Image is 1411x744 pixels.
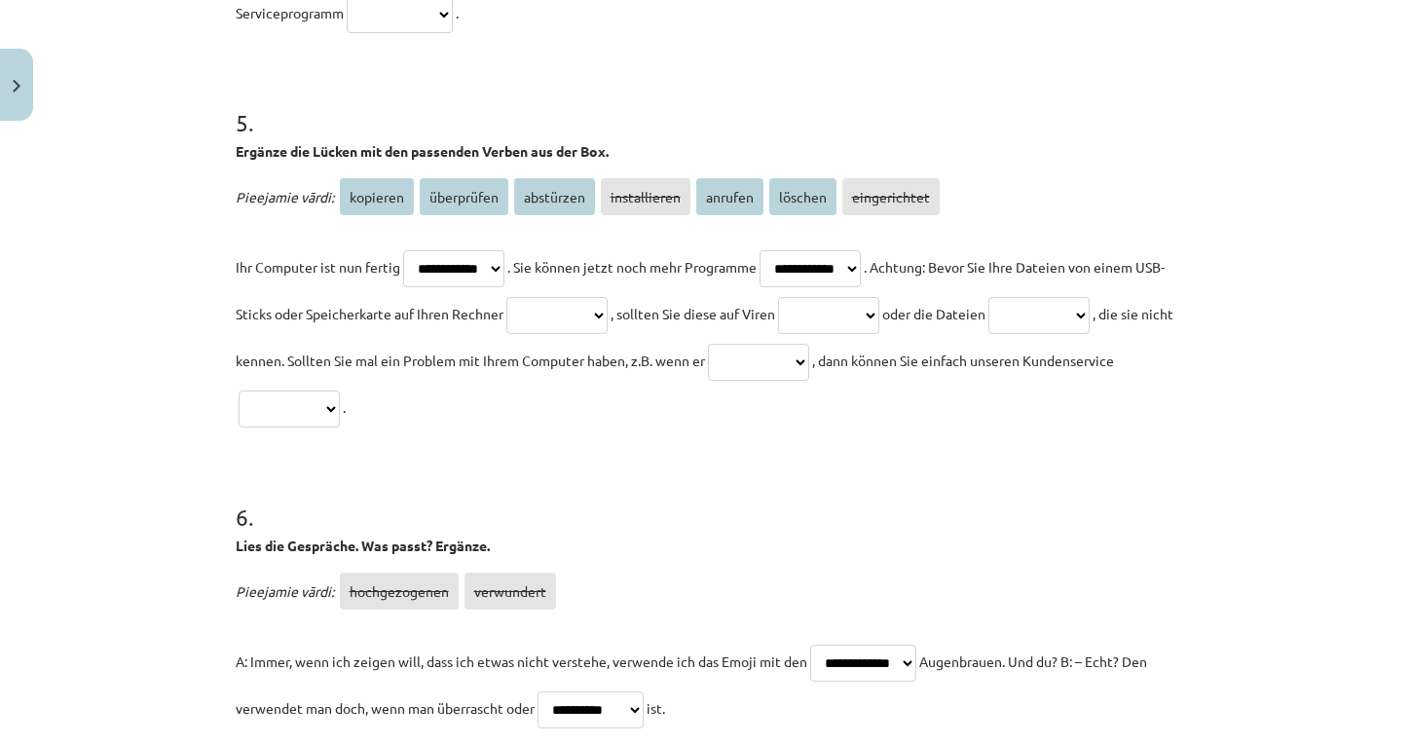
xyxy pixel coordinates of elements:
[236,142,609,160] strong: Ergänze die Lücken mit den passenden Verben aus der Box.
[340,178,414,215] span: kopieren
[420,178,508,215] span: überprüfen
[882,305,985,322] span: oder die Dateien
[842,178,940,215] span: eingerichtet
[507,258,757,276] span: . Sie können jetzt noch mehr Programme
[236,258,400,276] span: Ihr Computer ist nun fertig
[696,178,763,215] span: anrufen
[343,398,346,416] span: .
[236,469,1176,530] h1: 6 .
[236,75,1176,135] h1: 5 .
[601,178,690,215] span: installieren
[236,582,334,600] span: Pieejamie vārdi:
[456,4,459,21] span: .
[769,178,836,215] span: löschen
[514,178,595,215] span: abstürzen
[236,188,334,205] span: Pieejamie vārdi:
[13,80,20,93] img: icon-close-lesson-0947bae3869378f0d4975bcd49f059093ad1ed9edebbc8119c70593378902aed.svg
[236,652,807,670] span: A: Immer, wenn ich zeigen will, dass ich etwas nicht verstehe, verwende ich das Emoji mit den
[464,573,556,610] span: verwundert
[236,537,490,554] strong: Lies die Gespräche. Was passt? Ergänze.
[611,305,775,322] span: , sollten Sie diese auf Viren
[340,573,459,610] span: hochgezogenen
[647,699,665,717] span: ist.
[812,352,1114,369] span: , dann können Sie einfach unseren Kundenservice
